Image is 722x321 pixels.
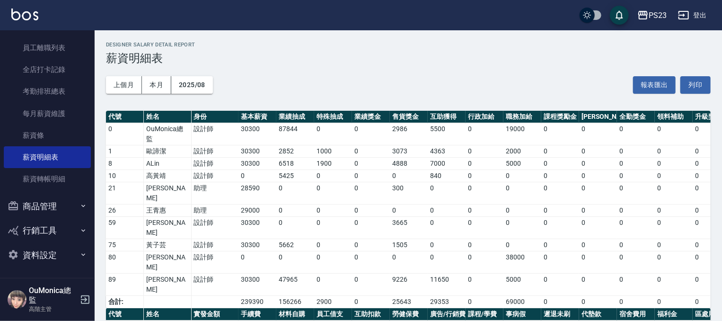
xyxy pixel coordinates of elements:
td: 0 [428,251,466,274]
td: 0 [352,158,390,170]
td: 30300 [238,239,276,251]
td: [PERSON_NAME] [144,217,191,239]
th: 代號 [106,111,144,123]
td: 0 [655,251,693,274]
td: 8 [106,158,144,170]
td: 王青惠 [144,205,191,217]
td: 0 [238,170,276,182]
td: 59 [106,217,144,239]
th: 特殊抽成 [314,111,352,123]
a: 每月薪資維護 [4,103,91,125]
td: 0 [579,145,617,158]
td: 0 [579,274,617,296]
td: 0 [655,239,693,251]
td: 3073 [390,145,428,158]
td: 0 [655,170,693,182]
td: 0 [503,205,541,217]
th: 遲退未刷 [541,308,579,321]
td: 設計師 [191,158,238,170]
button: 行銷工具 [4,218,91,243]
td: 2986 [390,123,428,145]
td: 0 [466,158,503,170]
td: ALin [144,158,191,170]
th: 姓名 [144,308,191,321]
td: 47965 [276,274,314,296]
td: 0 [617,217,655,239]
td: 69000 [503,296,541,308]
td: 0 [352,170,390,182]
td: 28590 [238,182,276,205]
td: 2852 [276,145,314,158]
button: 本月 [142,76,171,94]
td: 11650 [428,274,466,296]
td: 0 [579,123,617,145]
td: [PERSON_NAME] [144,182,191,205]
th: 職務加給 [503,111,541,123]
th: 福利金 [655,308,693,321]
td: 0 [466,205,503,217]
th: 基本薪資 [238,111,276,123]
td: 4888 [390,158,428,170]
h2: Designer Salary Detail Report [106,42,711,48]
td: 0 [352,217,390,239]
td: 10 [106,170,144,182]
td: 1000 [314,145,352,158]
td: 0 [314,217,352,239]
td: 0 [617,251,655,274]
td: 75 [106,239,144,251]
td: 0 [466,274,503,296]
td: OuMonica總監 [144,123,191,145]
td: 0 [617,123,655,145]
td: 0 [541,296,579,308]
td: 840 [428,170,466,182]
td: 0 [466,239,503,251]
td: 300 [390,182,428,205]
td: 0 [579,217,617,239]
img: Logo [11,9,38,20]
a: 考勤排班總表 [4,80,91,102]
td: 0 [314,170,352,182]
button: save [610,6,629,25]
td: 0 [541,123,579,145]
td: 0 [390,170,428,182]
td: 5662 [276,239,314,251]
th: 課程獎勵金 [541,111,579,123]
td: 2000 [503,145,541,158]
td: 0 [655,217,693,239]
td: 0 [314,205,352,217]
td: 0 [428,217,466,239]
td: 0 [617,145,655,158]
button: 登出 [674,7,711,24]
td: 助理 [191,205,238,217]
td: 0 [466,182,503,205]
th: 售貨獎金 [390,111,428,123]
td: 0 [579,205,617,217]
td: 0 [579,182,617,205]
td: 0 [617,239,655,251]
td: 0 [390,251,428,274]
th: 手續費 [238,308,276,321]
td: 0 [503,239,541,251]
img: Person [8,290,26,309]
td: 0 [579,296,617,308]
th: 實發金額 [191,308,238,321]
td: 30300 [238,217,276,239]
td: 0 [541,251,579,274]
td: 1900 [314,158,352,170]
td: 設計師 [191,239,238,251]
td: 0 [617,170,655,182]
th: 領料補助 [655,111,693,123]
td: 0 [314,251,352,274]
button: 列印 [680,76,711,94]
td: 30300 [238,158,276,170]
td: 0 [314,239,352,251]
td: 0 [276,182,314,205]
td: 0 [655,205,693,217]
td: 0 [352,296,390,308]
td: 0 [276,205,314,217]
td: 80 [106,251,144,274]
td: 0 [352,123,390,145]
td: 7000 [428,158,466,170]
th: 員工借支 [314,308,352,321]
td: 0 [541,217,579,239]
